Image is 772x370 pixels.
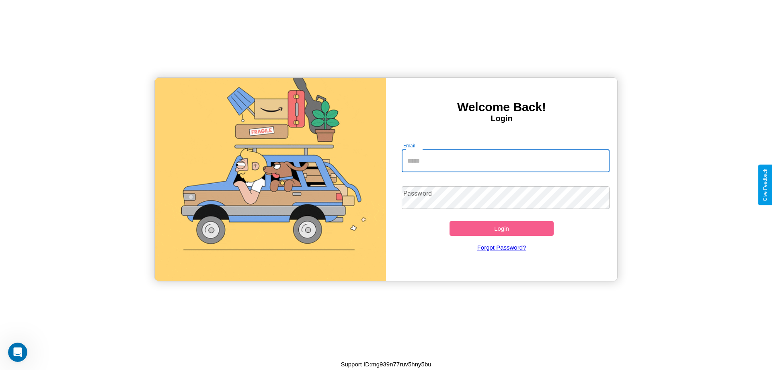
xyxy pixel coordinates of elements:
[450,221,554,236] button: Login
[403,142,416,149] label: Email
[386,100,617,114] h3: Welcome Back!
[398,236,606,259] a: Forgot Password?
[386,114,617,123] h4: Login
[8,343,27,362] iframe: Intercom live chat
[341,359,431,370] p: Support ID: mg939n77ruv5hny5bu
[762,169,768,201] div: Give Feedback
[155,78,386,281] img: gif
